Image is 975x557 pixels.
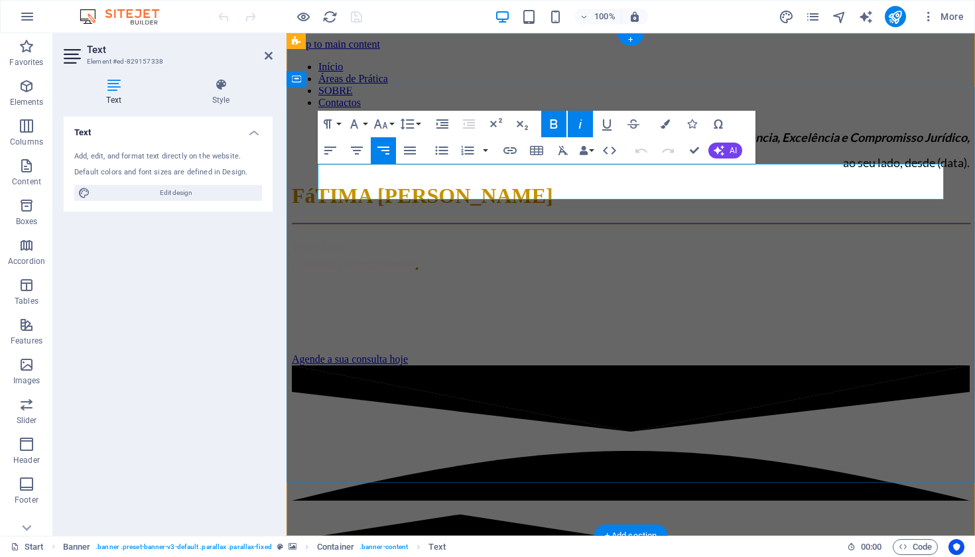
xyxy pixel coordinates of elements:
span: Edit design [94,185,258,201]
button: Increase Indent [430,111,455,137]
button: Data Bindings [577,137,596,164]
p: Columns [10,137,43,147]
button: Clear Formatting [551,137,576,164]
h4: Text [64,78,169,106]
button: design [779,9,795,25]
span: ao seu lado, desde (data). [556,122,683,137]
p: Header [13,455,40,465]
i: Design (Ctrl+Alt+Y) [779,9,794,25]
button: Bold (⌘B) [541,111,566,137]
span: . banner .preset-banner-v3-default .parallax .parallax-fixed [96,539,271,555]
button: Align Justify [397,137,422,164]
p: Favorites [9,57,43,68]
button: Icons [679,111,704,137]
i: AI Writer [858,9,874,25]
i: Publish [887,9,903,25]
p: Content [12,176,41,187]
i: This element is a customizable preset [277,543,283,550]
i: Pages (Ctrl+Alt+S) [805,9,820,25]
button: Decrease Indent [456,111,482,137]
p: Accordion [8,256,45,267]
button: Align Left [318,137,343,164]
i: Reload page [322,9,338,25]
button: Ordered List [455,137,480,164]
a: Skip to main content [5,5,94,17]
button: Align Center [344,137,369,164]
button: HTML [597,137,622,164]
button: Strikethrough [621,111,646,137]
img: Editor Logo [76,9,176,25]
p: Elements [10,97,44,107]
button: Subscript [509,111,535,137]
button: Line Height [397,111,422,137]
button: Redo (⌘⇧Z) [655,137,681,164]
div: Add, edit, and format text directly on the website. [74,151,262,162]
button: AI [708,143,742,158]
button: Click here to leave preview mode and continue editing [295,9,311,25]
span: Click to select. Double-click to edit [63,539,91,555]
em: Experiência, Excelência e Compromisso Jurídico, [428,97,683,111]
button: Italic (⌘I) [568,111,593,137]
button: Colors [653,111,678,137]
button: publish [885,6,906,27]
button: Ordered List [480,137,491,164]
span: Code [899,539,932,555]
p: Footer [15,495,38,505]
button: Align Right [371,137,396,164]
button: Superscript [483,111,508,137]
button: Code [893,539,938,555]
button: text_generator [858,9,874,25]
span: Click to select. Double-click to edit [428,539,445,555]
h4: Text [64,117,273,141]
button: Font Family [344,111,369,137]
button: navigator [832,9,848,25]
button: Special Characters [706,111,731,137]
p: Features [11,336,42,346]
div: + [617,34,643,46]
h2: Text [87,44,273,56]
button: reload [322,9,338,25]
i: Navigator [832,9,847,25]
p: Images [13,375,40,386]
h4: Style [169,78,273,106]
button: Undo (⌘Z) [629,137,654,164]
nav: breadcrumb [63,539,446,555]
button: Insert Link [497,137,523,164]
button: Insert Table [524,137,549,164]
a: Click to cancel selection. Double-click to open Pages [11,539,44,555]
i: This element contains a background [289,543,296,550]
span: AI [730,147,737,155]
i: On resize automatically adjust zoom level to fit chosen device. [629,11,641,23]
button: Font Size [371,111,396,137]
span: Click to select. Double-click to edit [317,539,354,555]
p: Slider [17,415,37,426]
button: pages [805,9,821,25]
span: . banner-content [359,539,408,555]
button: Underline (⌘U) [594,111,619,137]
h6: 100% [594,9,616,25]
button: 100% [574,9,621,25]
span: : [870,542,872,552]
button: Unordered List [429,137,454,164]
button: More [917,6,969,27]
p: Boxes [16,216,38,227]
span: 00 00 [861,539,881,555]
button: Paragraph Format [318,111,343,137]
button: Edit design [74,185,262,201]
h6: Session time [847,539,882,555]
button: Confirm (⌘+⏎) [682,137,707,164]
p: Tables [15,296,38,306]
span: More [922,10,964,23]
div: Default colors and font sizes are defined in Design. [74,167,262,178]
button: Usercentrics [948,539,964,555]
div: + Add section [594,525,668,547]
h3: Element #ed-829157338 [87,56,246,68]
